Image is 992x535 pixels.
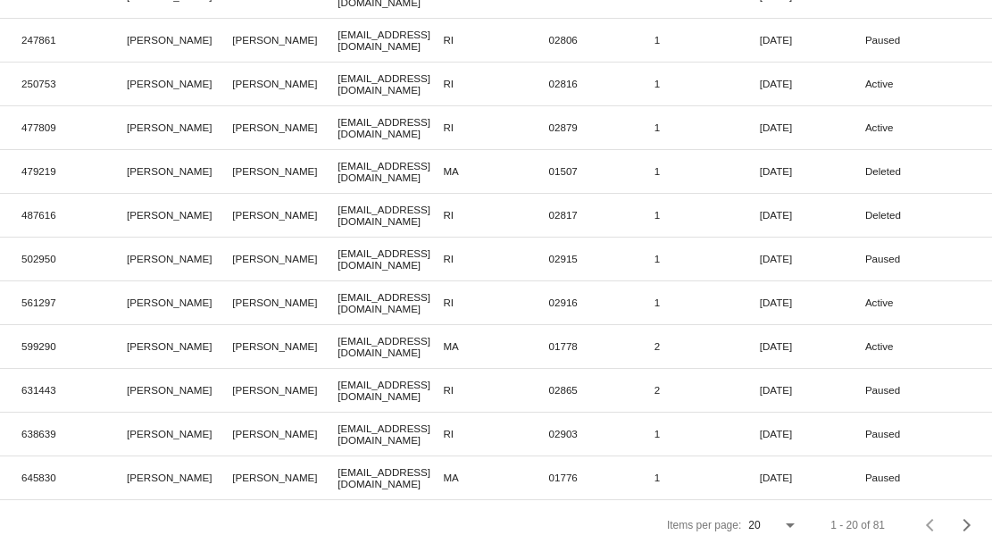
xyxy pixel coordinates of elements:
[654,73,760,94] mat-cell: 1
[654,117,760,138] mat-cell: 1
[748,520,798,532] mat-select: Items per page:
[760,467,865,488] mat-cell: [DATE]
[654,336,760,356] mat-cell: 2
[748,519,760,531] span: 20
[443,336,548,356] mat-cell: MA
[549,161,654,181] mat-cell: 01507
[338,199,443,231] mat-cell: [EMAIL_ADDRESS][DOMAIN_NAME]
[338,243,443,275] mat-cell: [EMAIL_ADDRESS][DOMAIN_NAME]
[127,117,232,138] mat-cell: [PERSON_NAME]
[338,68,443,100] mat-cell: [EMAIL_ADDRESS][DOMAIN_NAME]
[21,380,127,400] mat-cell: 631443
[338,112,443,144] mat-cell: [EMAIL_ADDRESS][DOMAIN_NAME]
[232,467,338,488] mat-cell: [PERSON_NAME]
[338,155,443,188] mat-cell: [EMAIL_ADDRESS][DOMAIN_NAME]
[654,161,760,181] mat-cell: 1
[232,423,338,444] mat-cell: [PERSON_NAME]
[865,117,971,138] mat-cell: Active
[21,29,127,50] mat-cell: 247861
[21,73,127,94] mat-cell: 250753
[21,248,127,269] mat-cell: 502950
[760,248,865,269] mat-cell: [DATE]
[232,380,338,400] mat-cell: [PERSON_NAME]
[443,292,548,313] mat-cell: RI
[760,380,865,400] mat-cell: [DATE]
[865,423,971,444] mat-cell: Paused
[830,519,885,531] div: 1 - 20 of 81
[443,380,548,400] mat-cell: RI
[549,73,654,94] mat-cell: 02816
[865,161,971,181] mat-cell: Deleted
[760,73,865,94] mat-cell: [DATE]
[338,24,443,56] mat-cell: [EMAIL_ADDRESS][DOMAIN_NAME]
[549,336,654,356] mat-cell: 01778
[760,205,865,225] mat-cell: [DATE]
[443,29,548,50] mat-cell: RI
[443,73,548,94] mat-cell: RI
[654,205,760,225] mat-cell: 1
[232,117,338,138] mat-cell: [PERSON_NAME]
[338,462,443,494] mat-cell: [EMAIL_ADDRESS][DOMAIN_NAME]
[21,161,127,181] mat-cell: 479219
[127,161,232,181] mat-cell: [PERSON_NAME]
[865,73,971,94] mat-cell: Active
[443,423,548,444] mat-cell: RI
[338,418,443,450] mat-cell: [EMAIL_ADDRESS][DOMAIN_NAME]
[232,161,338,181] mat-cell: [PERSON_NAME]
[865,467,971,488] mat-cell: Paused
[127,73,232,94] mat-cell: [PERSON_NAME]
[654,29,760,50] mat-cell: 1
[21,205,127,225] mat-cell: 487616
[654,292,760,313] mat-cell: 1
[549,29,654,50] mat-cell: 02806
[654,380,760,400] mat-cell: 2
[127,380,232,400] mat-cell: [PERSON_NAME]
[21,292,127,313] mat-cell: 561297
[865,336,971,356] mat-cell: Active
[338,330,443,363] mat-cell: [EMAIL_ADDRESS][DOMAIN_NAME]
[21,467,127,488] mat-cell: 645830
[338,287,443,319] mat-cell: [EMAIL_ADDRESS][DOMAIN_NAME]
[760,29,865,50] mat-cell: [DATE]
[443,248,548,269] mat-cell: RI
[760,336,865,356] mat-cell: [DATE]
[760,423,865,444] mat-cell: [DATE]
[127,248,232,269] mat-cell: [PERSON_NAME]
[549,248,654,269] mat-cell: 02915
[865,380,971,400] mat-cell: Paused
[760,292,865,313] mat-cell: [DATE]
[127,336,232,356] mat-cell: [PERSON_NAME]
[654,423,760,444] mat-cell: 1
[127,29,232,50] mat-cell: [PERSON_NAME]
[443,467,548,488] mat-cell: MA
[21,423,127,444] mat-cell: 638639
[127,423,232,444] mat-cell: [PERSON_NAME]
[549,467,654,488] mat-cell: 01776
[443,117,548,138] mat-cell: RI
[549,117,654,138] mat-cell: 02879
[760,161,865,181] mat-cell: [DATE]
[549,205,654,225] mat-cell: 02817
[443,205,548,225] mat-cell: RI
[232,29,338,50] mat-cell: [PERSON_NAME]
[232,248,338,269] mat-cell: [PERSON_NAME]
[667,519,741,531] div: Items per page:
[443,161,548,181] mat-cell: MA
[549,292,654,313] mat-cell: 02916
[127,292,232,313] mat-cell: [PERSON_NAME]
[232,336,338,356] mat-cell: [PERSON_NAME]
[654,248,760,269] mat-cell: 1
[232,292,338,313] mat-cell: [PERSON_NAME]
[549,423,654,444] mat-cell: 02903
[232,73,338,94] mat-cell: [PERSON_NAME]
[865,205,971,225] mat-cell: Deleted
[760,117,865,138] mat-cell: [DATE]
[865,292,971,313] mat-cell: Active
[232,205,338,225] mat-cell: [PERSON_NAME]
[127,467,232,488] mat-cell: [PERSON_NAME]
[21,336,127,356] mat-cell: 599290
[865,29,971,50] mat-cell: Paused
[21,117,127,138] mat-cell: 477809
[549,380,654,400] mat-cell: 02865
[865,248,971,269] mat-cell: Paused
